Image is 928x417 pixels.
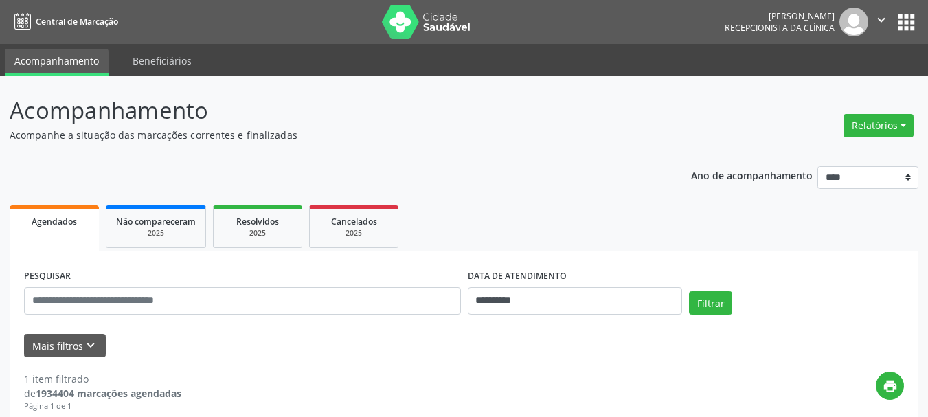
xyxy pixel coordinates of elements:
label: PESQUISAR [24,266,71,287]
button: Mais filtroskeyboard_arrow_down [24,334,106,358]
button:  [868,8,894,36]
div: de [24,386,181,401]
button: Relatórios [844,114,914,137]
span: Não compareceram [116,216,196,227]
strong: 1934404 marcações agendadas [36,387,181,400]
button: Filtrar [689,291,732,315]
span: Recepcionista da clínica [725,22,835,34]
p: Acompanhamento [10,93,646,128]
div: [PERSON_NAME] [725,10,835,22]
i: print [883,379,898,394]
span: Cancelados [331,216,377,227]
div: 2025 [223,228,292,238]
span: Central de Marcação [36,16,118,27]
a: Beneficiários [123,49,201,73]
i:  [874,12,889,27]
div: 2025 [116,228,196,238]
button: apps [894,10,918,34]
button: print [876,372,904,400]
span: Resolvidos [236,216,279,227]
div: 2025 [319,228,388,238]
div: Página 1 de 1 [24,401,181,412]
a: Central de Marcação [10,10,118,33]
div: 1 item filtrado [24,372,181,386]
p: Acompanhe a situação das marcações correntes e finalizadas [10,128,646,142]
p: Ano de acompanhamento [691,166,813,183]
i: keyboard_arrow_down [83,338,98,353]
span: Agendados [32,216,77,227]
img: img [839,8,868,36]
a: Acompanhamento [5,49,109,76]
label: DATA DE ATENDIMENTO [468,266,567,287]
